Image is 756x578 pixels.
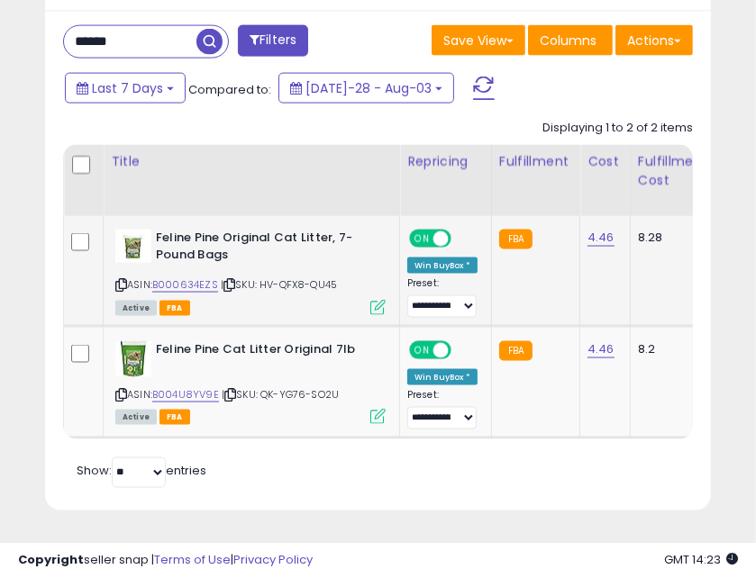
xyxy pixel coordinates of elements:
div: Repricing [407,152,484,171]
div: ASIN: [115,341,386,423]
span: All listings currently available for purchase on Amazon [115,410,157,425]
strong: Copyright [18,551,84,568]
a: Privacy Policy [233,551,313,568]
div: Displaying 1 to 2 of 2 items [542,120,693,137]
a: 4.46 [587,340,615,358]
div: seller snap | | [18,552,313,569]
span: Compared to: [188,81,271,98]
span: FBA [159,301,190,316]
button: Last 7 Days [65,73,186,104]
span: OFF [449,342,478,357]
div: Preset: [407,277,478,318]
button: Filters [238,25,308,57]
b: Feline Pine Cat Litter Original 7lb [156,341,375,363]
div: ASIN: [115,230,386,313]
span: ON [411,342,433,357]
button: Columns [528,25,613,56]
b: Feline Pine Original Cat Litter, 7-Pound Bags [156,230,375,267]
small: FBA [499,341,533,361]
div: Win BuyBox * [407,257,478,274]
a: B000634EZS [152,277,218,293]
div: Preset: [407,389,478,429]
span: All listings currently available for purchase on Amazon [115,301,157,316]
a: 4.46 [587,229,615,247]
img: 51u7wj3ZqBL._SL40_.jpg [115,341,151,377]
button: Actions [615,25,693,56]
span: Last 7 Days [92,79,163,97]
a: Terms of Use [154,551,231,568]
div: 8.28 [638,230,701,246]
small: FBA [499,230,533,249]
div: Cost [587,152,623,171]
span: | SKU: HV-QFX8-QU45 [221,277,337,292]
img: 41Qd-dxfUXL._SL40_.jpg [115,230,151,263]
div: 8.2 [638,341,701,357]
span: 2025-08-11 14:23 GMT [664,551,738,568]
span: OFF [449,231,478,247]
span: Show: entries [77,463,206,480]
span: FBA [159,410,190,425]
div: Fulfillment Cost [638,152,707,190]
div: Fulfillment [499,152,572,171]
span: Columns [540,32,597,50]
span: | SKU: QK-YG76-SO2U [222,387,339,402]
span: ON [411,231,433,247]
button: [DATE]-28 - Aug-03 [278,73,454,104]
span: [DATE]-28 - Aug-03 [305,79,432,97]
div: Win BuyBox * [407,369,478,385]
div: Title [111,152,392,171]
a: B004U8YV9E [152,387,219,402]
button: Save View [432,25,525,56]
